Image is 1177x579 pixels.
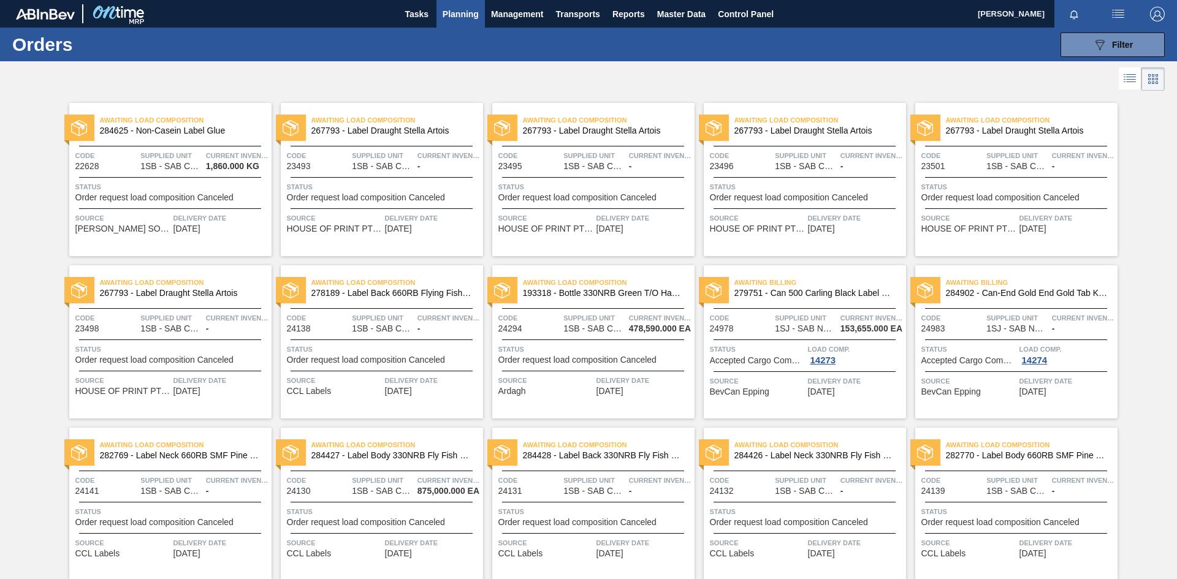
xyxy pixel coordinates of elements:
[100,114,272,126] span: Awaiting Load Composition
[287,224,382,233] span: HOUSE OF PRINT PTY LTD
[287,549,332,558] span: CCL Labels
[287,212,382,224] span: Source
[629,149,691,162] span: Current inventory
[385,212,480,224] span: Delivery Date
[173,549,200,558] span: 12/11/2024
[417,162,421,171] span: -
[140,312,203,324] span: Supplied Unit
[75,537,170,549] span: Source
[417,312,480,324] span: Current inventory
[206,324,209,333] span: -
[494,120,510,136] img: status
[921,474,984,486] span: Code
[921,193,1080,202] span: Order request load composition Canceled
[734,114,906,126] span: Awaiting Load Composition
[563,324,625,333] span: 1SB - SAB Chamdor Brewery
[629,324,691,333] span: 478,590.000 EA
[706,120,722,136] img: status
[612,7,645,21] span: Reports
[710,312,772,324] span: Code
[1052,486,1055,496] span: -
[840,312,903,324] span: Current inventory
[283,445,299,461] img: status
[498,474,561,486] span: Code
[706,282,722,298] img: status
[75,212,170,224] span: Source
[287,474,349,486] span: Code
[1019,212,1114,224] span: Delivery Date
[16,9,75,20] img: TNhmsLtSVTkK8tSr43FrP2fwEKptu5GPRR3wAAAABJRU5ErkJggg==
[1052,149,1114,162] span: Current inventory
[140,474,203,486] span: Supplied Unit
[173,212,269,224] span: Delivery Date
[206,312,269,324] span: Current inventory
[1112,40,1133,50] span: Filter
[173,374,269,387] span: Delivery Date
[596,537,691,549] span: Delivery Date
[808,355,839,365] div: 14273
[75,505,269,518] span: Status
[629,474,691,486] span: Current inventory
[710,518,868,527] span: Order request load composition Canceled
[287,505,480,518] span: Status
[906,103,1118,256] a: statusAwaiting Load Composition267793 - Label Draught Stella ArtoisCode23501Supplied Unit1SB - SA...
[657,7,706,21] span: Master Data
[695,265,906,418] a: statusAwaiting Billing279751 - Can 500 Carling Black Label RefreshCode24978Supplied Unit1SJ - SAB...
[287,324,311,333] span: 24138
[946,439,1118,451] span: Awaiting Load Composition
[287,193,445,202] span: Order request load composition Canceled
[206,486,209,496] span: -
[287,537,382,549] span: Source
[287,486,311,496] span: 24130
[710,537,805,549] span: Source
[921,387,981,396] span: BevCan Epping
[629,162,632,171] span: -
[1019,549,1046,558] span: 12/11/2024
[629,486,632,496] span: -
[921,486,945,496] span: 24139
[206,149,269,162] span: Current inventory
[986,149,1049,162] span: Supplied Unit
[523,439,695,451] span: Awaiting Load Composition
[75,224,170,233] span: HB FULLER SOUTH AFRICA PTY LTD
[946,289,1108,298] span: 284902 - Can-End Gold End Gold Tab KCUP24
[775,486,836,496] span: 1SB - SAB Chamdor Brewery
[710,356,805,365] span: Accepted Cargo Composition
[1052,474,1114,486] span: Current inventory
[140,149,203,162] span: Supplied Unit
[1019,387,1046,396] span: 12/10/2024
[417,474,480,486] span: Current inventory
[75,181,269,193] span: Status
[808,212,903,224] span: Delivery Date
[498,343,691,355] span: Status
[596,212,691,224] span: Delivery Date
[840,149,903,162] span: Current inventory
[710,549,755,558] span: CCL Labels
[75,518,234,527] span: Order request load composition Canceled
[483,265,695,418] a: statusAwaiting Load Composition193318 - Bottle 330NRB Green T/O Handi Fly FishCode24294Supplied U...
[352,474,414,486] span: Supplied Unit
[311,451,473,460] span: 284427 - Label Body 330NRB Fly Fish GA (2022)
[498,486,522,496] span: 24131
[287,181,480,193] span: Status
[71,282,87,298] img: status
[352,149,414,162] span: Supplied Unit
[1054,6,1094,23] button: Notifications
[921,324,945,333] span: 24983
[556,7,600,21] span: Transports
[808,549,835,558] span: 12/11/2024
[710,181,903,193] span: Status
[498,324,522,333] span: 24294
[1052,162,1055,171] span: -
[385,224,412,233] span: 11/02/2024
[287,374,382,387] span: Source
[840,486,844,496] span: -
[1019,355,1050,365] div: 14274
[287,162,311,171] span: 23493
[498,181,691,193] span: Status
[498,387,526,396] span: Ardagh
[272,103,483,256] a: statusAwaiting Load Composition267793 - Label Draught Stella ArtoisCode23493Supplied Unit1SB - SA...
[921,505,1114,518] span: Status
[710,324,734,333] span: 24978
[775,162,836,171] span: 1SB - SAB Chamdor Brewery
